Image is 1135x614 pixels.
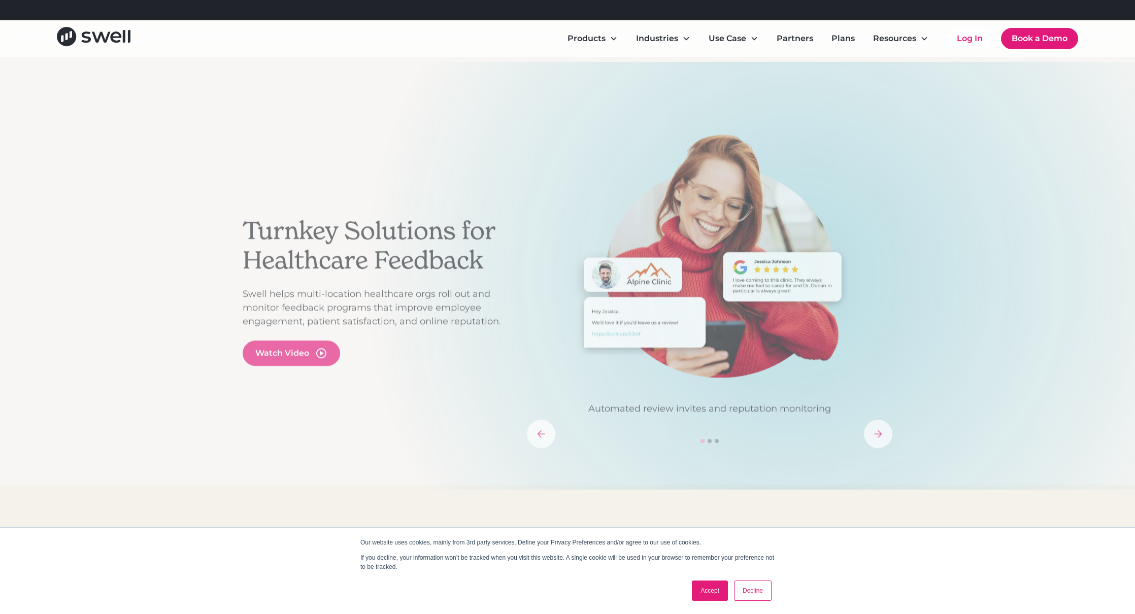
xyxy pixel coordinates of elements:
[559,28,626,49] div: Products
[1001,28,1078,49] a: Book a Demo
[692,581,728,601] a: Accept
[527,134,892,416] div: 1 of 3
[864,420,892,448] div: next slide
[255,347,309,359] div: Watch Video
[734,581,772,601] a: Decline
[527,134,892,448] div: carousel
[243,287,517,328] p: Swell helps multi-location healthcare orgs roll out and monitor feedback programs that improve em...
[628,28,698,49] div: Industries
[873,32,916,45] div: Resources
[708,439,712,443] div: Show slide 2 of 3
[243,217,517,275] h2: Turnkey Solutions for Healthcare Feedback
[527,420,555,448] div: previous slide
[715,439,719,443] div: Show slide 3 of 3
[567,32,606,45] div: Products
[636,32,678,45] div: Industries
[823,28,863,49] a: Plans
[243,340,340,366] a: open lightbox
[947,28,993,49] a: Log In
[700,28,766,49] div: Use Case
[709,32,746,45] div: Use Case
[360,538,775,547] p: Our website uses cookies, mainly from 3rd party services. Define your Privacy Preferences and/or ...
[865,28,937,49] div: Resources
[57,27,130,50] a: home
[527,402,892,416] p: Automated review invites and reputation monitoring
[700,439,705,443] div: Show slide 1 of 3
[360,553,775,571] p: If you decline, your information won’t be tracked when you visit this website. A single cookie wi...
[769,28,821,49] a: Partners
